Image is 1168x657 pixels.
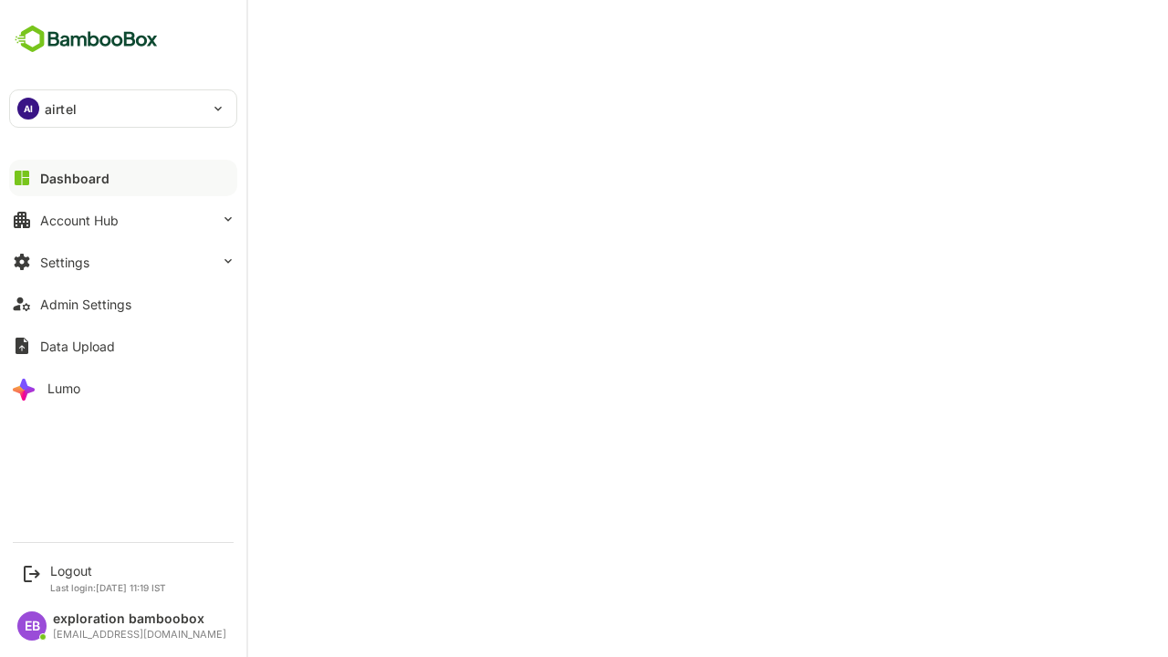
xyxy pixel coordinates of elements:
button: Settings [9,244,237,280]
button: Lumo [9,370,237,406]
div: Data Upload [40,339,115,354]
p: Last login: [DATE] 11:19 IST [50,582,166,593]
div: AIairtel [10,90,236,127]
p: airtel [45,99,77,119]
div: [EMAIL_ADDRESS][DOMAIN_NAME] [53,629,226,641]
div: exploration bamboobox [53,611,226,627]
div: Account Hub [40,213,119,228]
div: Lumo [47,381,80,396]
div: EB [17,611,47,641]
div: Settings [40,255,89,270]
div: AI [17,98,39,120]
button: Data Upload [9,328,237,364]
button: Admin Settings [9,286,237,322]
div: Admin Settings [40,297,131,312]
div: Dashboard [40,171,109,186]
button: Dashboard [9,160,237,196]
img: BambooboxFullLogoMark.5f36c76dfaba33ec1ec1367b70bb1252.svg [9,22,163,57]
button: Account Hub [9,202,237,238]
div: Logout [50,563,166,579]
